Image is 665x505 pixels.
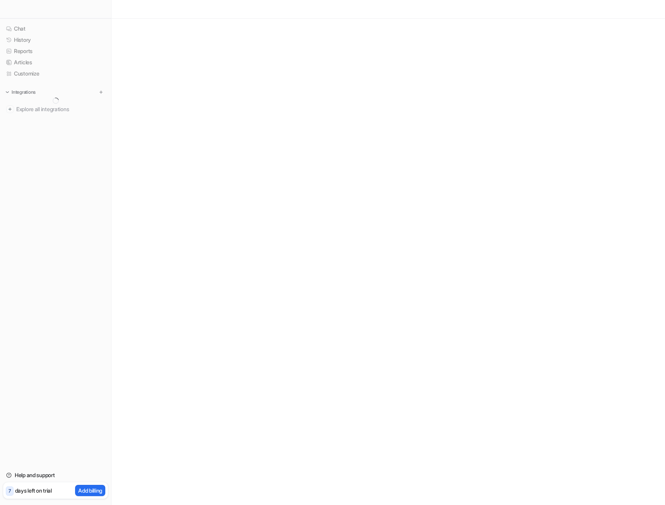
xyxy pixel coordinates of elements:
[78,486,102,495] p: Add billing
[98,89,104,95] img: menu_add.svg
[3,68,108,79] a: Customize
[3,34,108,45] a: History
[6,105,14,113] img: explore all integrations
[9,488,11,495] p: 7
[16,103,105,115] span: Explore all integrations
[3,46,108,57] a: Reports
[12,89,36,95] p: Integrations
[5,89,10,95] img: expand menu
[3,88,38,96] button: Integrations
[3,23,108,34] a: Chat
[75,485,105,496] button: Add billing
[3,57,108,68] a: Articles
[3,470,108,481] a: Help and support
[15,486,52,495] p: days left on trial
[3,104,108,115] a: Explore all integrations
